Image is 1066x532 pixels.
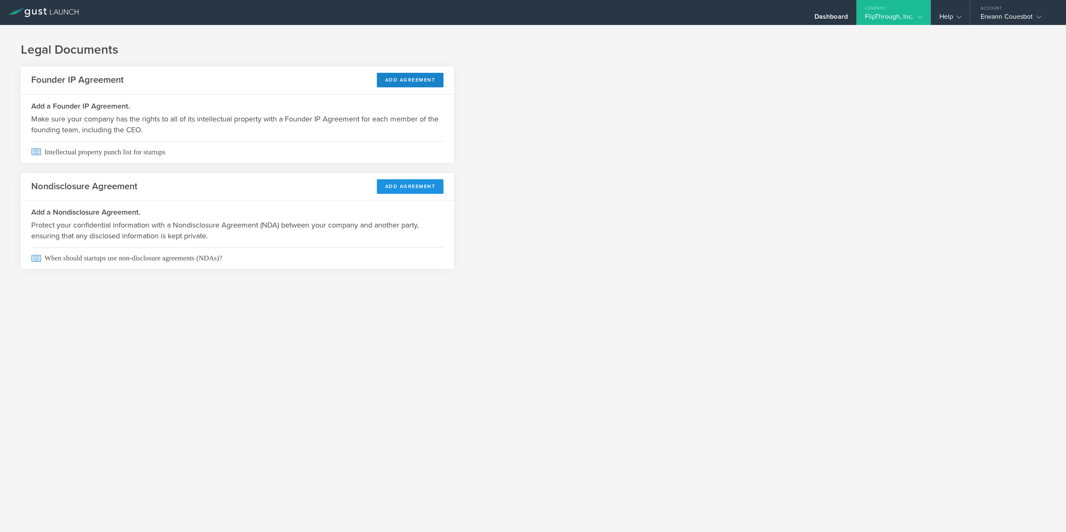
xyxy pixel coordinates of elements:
[377,73,444,87] button: Add Agreement
[31,101,443,111] h3: Add a Founder IP Agreement.
[31,141,443,163] span: Intellectual property punch list for startups
[21,141,454,163] a: Intellectual property punch list for startups
[31,74,124,86] h2: Founder IP Agreement
[981,12,1051,25] div: Erwann Couesbot
[814,12,848,25] div: Dashboard
[31,220,443,241] p: Protect your confidential information with a Nondisclosure Agreement (NDA) between your company a...
[31,114,443,135] p: Make sure your company has the rights to all of its intellectual property with a Founder IP Agree...
[377,179,444,194] button: Add Agreement
[939,12,961,25] div: Help
[31,181,137,193] h2: Nondisclosure Agreement
[31,207,443,218] h3: Add a Nondisclosure Agreement.
[21,247,454,269] a: When should startups use non-disclosure agreements (NDAs)?
[865,12,922,25] div: FlipThrough, Inc.
[31,247,443,269] span: When should startups use non-disclosure agreements (NDAs)?
[21,42,1045,58] h1: Legal Documents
